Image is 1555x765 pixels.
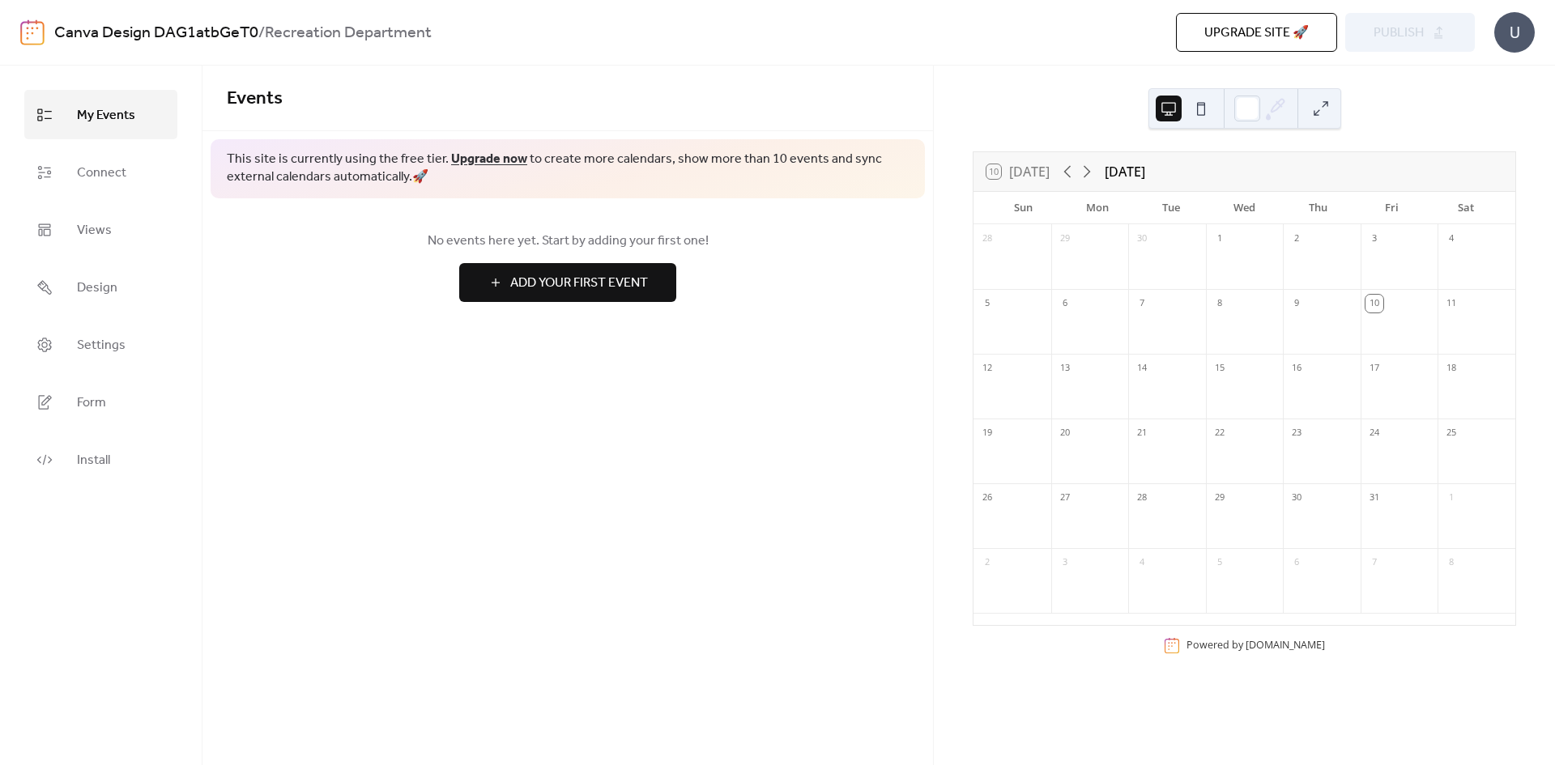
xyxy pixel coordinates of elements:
[1186,638,1325,652] div: Powered by
[1056,489,1074,507] div: 27
[459,263,676,302] button: Add Your First Event
[986,192,1060,224] div: Sun
[978,295,996,312] div: 5
[1204,23,1309,43] span: Upgrade site 🚀
[227,151,909,187] span: This site is currently using the free tier. to create more calendars, show more than 10 events an...
[1056,295,1074,312] div: 6
[227,232,909,251] span: No events here yet. Start by adding your first one!
[20,19,45,45] img: logo
[1211,230,1229,248] div: 1
[1355,192,1429,224] div: Fri
[510,274,648,293] span: Add Your First Event
[1133,359,1151,377] div: 14
[1365,359,1383,377] div: 17
[1365,489,1383,507] div: 31
[227,263,909,302] a: Add Your First Event
[1281,192,1355,224] div: Thu
[1288,554,1306,572] div: 6
[1056,359,1074,377] div: 13
[24,90,177,139] a: My Events
[77,390,106,415] span: Form
[978,489,996,507] div: 26
[1246,638,1325,652] a: [DOMAIN_NAME]
[1494,12,1535,53] div: U
[978,424,996,442] div: 19
[978,359,996,377] div: 12
[451,147,527,172] a: Upgrade now
[77,103,135,128] span: My Events
[77,160,126,185] span: Connect
[1288,230,1306,248] div: 2
[1133,554,1151,572] div: 4
[24,147,177,197] a: Connect
[1211,424,1229,442] div: 22
[77,448,110,473] span: Install
[1365,295,1383,312] div: 10
[24,377,177,427] a: Form
[1288,295,1306,312] div: 9
[1442,424,1460,442] div: 25
[1442,489,1460,507] div: 1
[1442,295,1460,312] div: 11
[77,275,117,300] span: Design
[1288,424,1306,442] div: 23
[1442,359,1460,377] div: 18
[1060,192,1134,224] div: Mon
[1056,230,1074,248] div: 29
[1208,192,1281,224] div: Wed
[978,230,996,248] div: 28
[1133,424,1151,442] div: 21
[1176,13,1337,52] button: Upgrade site 🚀
[1211,554,1229,572] div: 5
[1442,230,1460,248] div: 4
[265,18,432,49] b: Recreation Department
[1105,162,1145,181] div: [DATE]
[1133,230,1151,248] div: 30
[978,554,996,572] div: 2
[77,218,112,243] span: Views
[1442,554,1460,572] div: 8
[24,320,177,369] a: Settings
[1288,489,1306,507] div: 30
[1133,295,1151,312] div: 7
[1134,192,1208,224] div: Tue
[1211,295,1229,312] div: 8
[1429,192,1502,224] div: Sat
[258,18,265,49] b: /
[1365,230,1383,248] div: 3
[1133,489,1151,507] div: 28
[1056,554,1074,572] div: 3
[1288,359,1306,377] div: 16
[1056,424,1074,442] div: 20
[24,262,177,312] a: Design
[227,81,283,117] span: Events
[54,18,258,49] a: Canva Design DAG1atbGeT0
[1211,359,1229,377] div: 15
[24,435,177,484] a: Install
[1365,554,1383,572] div: 7
[1365,424,1383,442] div: 24
[24,205,177,254] a: Views
[1211,489,1229,507] div: 29
[77,333,126,358] span: Settings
